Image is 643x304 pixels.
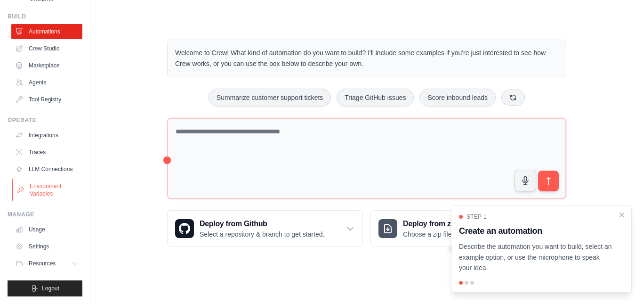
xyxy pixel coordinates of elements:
h3: Deploy from Github [200,218,324,230]
a: LLM Connections [11,162,82,177]
button: Resources [11,256,82,271]
button: Triage GitHub issues [337,89,414,107]
span: Logout [42,285,59,292]
a: Crew Studio [11,41,82,56]
h3: Create an automation [459,224,612,238]
p: Choose a zip file to upload. [403,230,482,239]
div: Build [8,13,82,20]
p: Welcome to Crew! What kind of automation do you want to build? I'll include some examples if you'... [175,48,558,69]
button: Close walkthrough [618,211,626,219]
div: Operate [8,116,82,124]
p: Select a repository & branch to get started. [200,230,324,239]
button: Score inbound leads [419,89,496,107]
span: Resources [29,260,56,267]
a: Marketplace [11,58,82,73]
a: Environment Variables [12,179,83,201]
a: Tool Registry [11,92,82,107]
a: Integrations [11,128,82,143]
button: Logout [8,280,82,296]
div: Manage [8,211,82,218]
p: Describe the automation you want to build, select an example option, or use the microphone to spe... [459,241,612,273]
a: Traces [11,145,82,160]
a: Settings [11,239,82,254]
span: Step 1 [466,213,487,221]
a: Automations [11,24,82,39]
button: Summarize customer support tickets [209,89,331,107]
a: Agents [11,75,82,90]
h3: Deploy from zip file [403,218,482,230]
a: Usage [11,222,82,237]
iframe: Chat Widget [596,259,643,304]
